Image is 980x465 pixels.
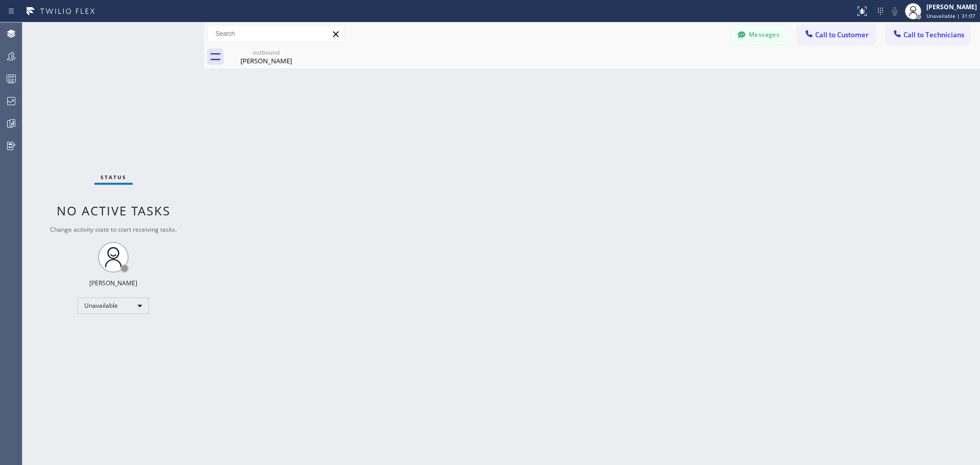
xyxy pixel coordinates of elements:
span: No active tasks [57,202,170,219]
button: Call to Technicians [886,25,970,44]
button: Mute [888,4,902,18]
div: [PERSON_NAME] [926,3,977,11]
button: Messages [731,25,787,44]
div: [PERSON_NAME] [89,279,137,287]
button: Call to Customer [797,25,875,44]
div: [PERSON_NAME] [228,56,305,65]
span: Status [101,174,127,181]
div: outbound [228,48,305,56]
span: Change activity state to start receiving tasks. [50,225,177,234]
span: Call to Technicians [903,30,964,39]
div: Greg Walter [228,45,305,68]
span: Call to Customer [815,30,869,39]
span: Unavailable | 31:07 [926,12,975,19]
input: Search [208,26,345,42]
div: Unavailable [78,298,149,314]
